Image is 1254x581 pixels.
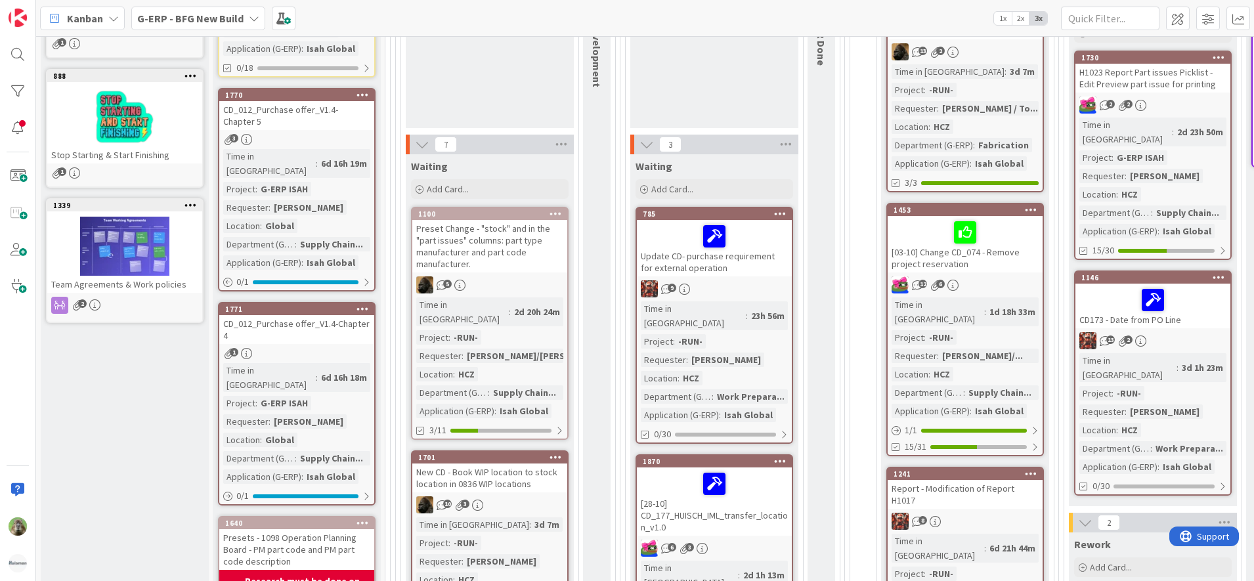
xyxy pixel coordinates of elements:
div: 1d 18h 33m [986,305,1039,319]
span: : [746,309,748,323]
div: 1241 [888,468,1043,480]
span: : [924,83,926,97]
div: HCZ [455,367,478,381]
div: [PERSON_NAME]/[PERSON_NAME]... [464,349,620,363]
div: Project [892,83,924,97]
img: JK [1079,332,1096,349]
div: Global [262,433,297,447]
span: 1 [230,348,238,356]
div: Department (G-ERP) [892,385,963,400]
span: 15/31 [905,440,926,454]
span: : [924,567,926,581]
div: 1339Team Agreements & Work policies [47,200,202,293]
span: : [529,517,531,532]
div: 1701 [412,452,567,463]
span: 1 / 1 [905,423,917,437]
div: Application (G-ERP) [641,408,719,422]
span: : [260,433,262,447]
img: avatar [9,554,27,572]
div: [PERSON_NAME] [1127,169,1203,183]
div: ND [412,496,567,513]
div: 1770 [225,91,374,100]
div: H1023 Report Part issues Picklist - Edit Preview part issue for printing [1075,64,1230,93]
span: 12 [919,280,927,288]
span: 3/11 [429,423,446,437]
div: 1770CD_012_Purchase offer_V1.4- Chapter 5 [219,89,374,130]
span: : [494,404,496,418]
div: Department (G-ERP) [416,385,488,400]
div: Isah Global [496,404,551,418]
div: 1/1 [888,422,1043,439]
div: Requester [1079,404,1125,419]
div: Time in [GEOGRAPHIC_DATA] [1079,353,1177,382]
span: : [1157,224,1159,238]
div: Time in [GEOGRAPHIC_DATA] [892,64,1005,79]
span: : [984,541,986,555]
div: Supply Chain... [965,385,1035,400]
div: 888 [53,72,202,81]
div: Supply Chain... [297,451,366,465]
div: 2d 20h 24m [511,305,563,319]
img: JK [892,513,909,530]
div: Time in [GEOGRAPHIC_DATA] [892,534,984,563]
span: : [453,367,455,381]
span: : [1125,404,1127,419]
div: Isah Global [1159,224,1215,238]
div: [PERSON_NAME] [464,554,540,569]
span: : [260,219,262,233]
span: 6 [936,280,945,288]
div: Department (G-ERP) [223,451,295,465]
span: Kanban [67,11,103,26]
div: HCZ [930,119,953,134]
div: 1640 [225,519,374,528]
div: Location [416,367,453,381]
div: Location [1079,423,1116,437]
span: 13 [919,47,927,55]
span: 1 [58,167,66,176]
div: 3d 7m [531,517,563,532]
span: : [462,349,464,363]
div: 1241 [894,469,1043,479]
span: 3/3 [905,176,917,190]
div: Time in [GEOGRAPHIC_DATA] [416,297,509,326]
div: 1870 [637,456,792,467]
span: : [1125,169,1127,183]
div: 6d 16h 19m [318,156,370,171]
div: JK [637,280,792,297]
div: HCZ [1118,423,1141,437]
span: Rework [1074,538,1111,551]
div: Application (G-ERP) [416,404,494,418]
span: 0/30 [1092,479,1110,493]
span: : [269,414,270,429]
span: : [1157,460,1159,474]
span: : [1116,187,1118,202]
span: 2 [78,299,87,308]
div: 0/1 [219,488,374,504]
div: JK [888,513,1043,530]
div: Requester [1079,169,1125,183]
span: : [269,200,270,215]
div: G-ERP ISAH [257,396,311,410]
div: JK [1075,332,1230,349]
div: 1771 [225,305,374,314]
div: Department (G-ERP) [223,237,295,251]
div: Application (G-ERP) [892,156,970,171]
span: 3 [230,134,238,142]
span: : [1150,441,1152,456]
span: 15/30 [1092,244,1114,257]
div: CD_012_Purchase offer_V1.4- Chapter 5 [219,101,374,130]
span: : [1005,64,1006,79]
div: Update CD- purchase requirement for external operation [637,220,792,276]
div: JK [888,276,1043,293]
span: : [678,371,680,385]
div: Application (G-ERP) [223,255,301,270]
div: Project [892,330,924,345]
span: : [509,305,511,319]
div: 1870[28-10] CD_177_HUISCH_IML_transfer_location_v1.0 [637,456,792,536]
div: Supply Chain... [1153,205,1222,220]
img: ND [416,276,433,293]
img: JK [641,540,658,557]
div: 23h 56m [748,309,788,323]
div: Project [1079,386,1112,400]
img: TT [9,517,27,536]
